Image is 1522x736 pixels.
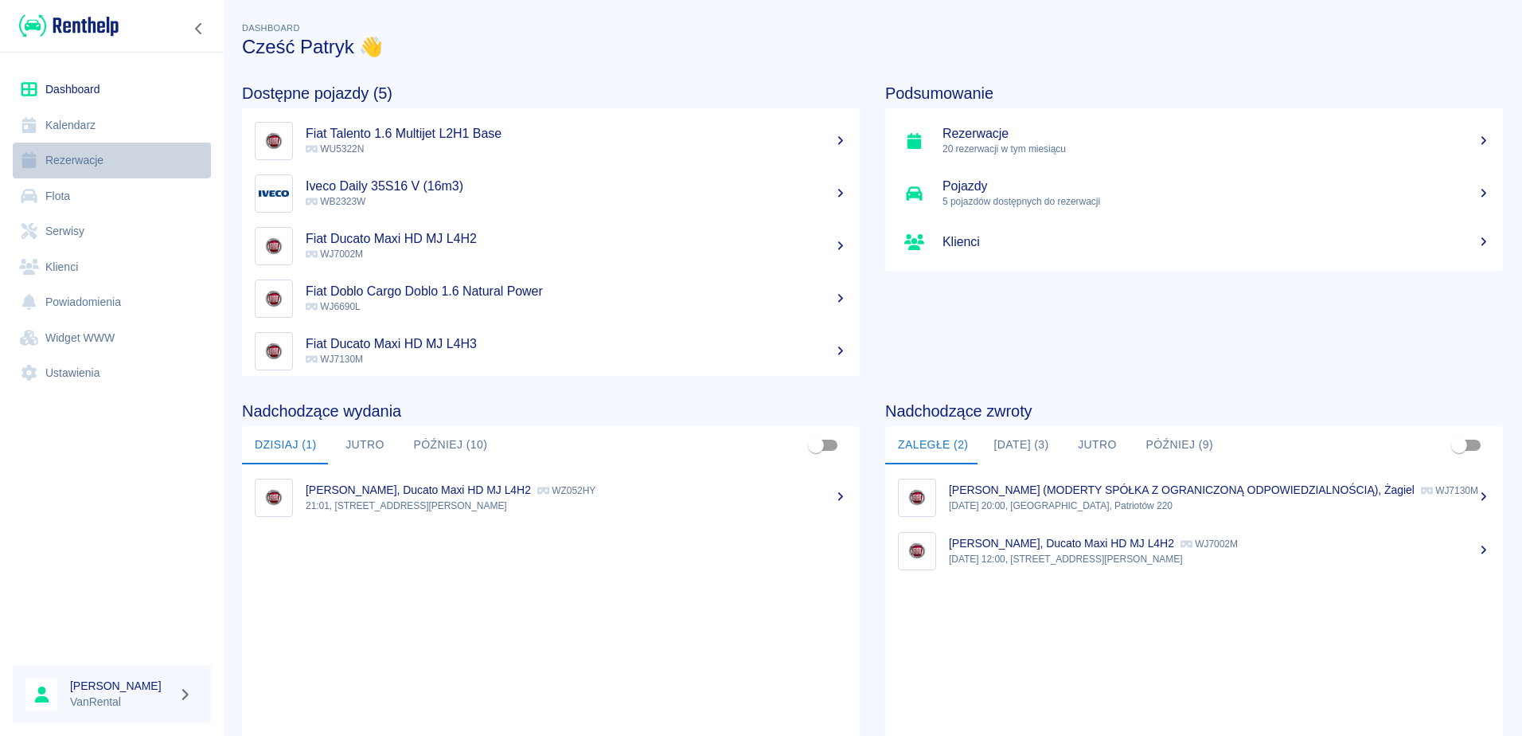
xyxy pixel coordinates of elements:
[885,167,1503,220] a: Pojazdy5 pojazdów dostępnych do rezerwacji
[242,84,860,103] h4: Dostępne pojazdy (5)
[306,354,363,365] span: WJ7130M
[70,678,172,694] h6: [PERSON_NAME]
[942,178,1490,194] h5: Pojazdy
[306,143,364,155] span: WU5322N
[942,142,1490,156] p: 20 rezerwacji w tym miesiącu
[306,284,847,299] h5: Fiat Doblo Cargo Doblo 1.6 Natural Power
[949,552,1490,566] p: [DATE] 12:00, [STREET_ADDRESS][PERSON_NAME]
[19,13,119,39] img: Renthelp logo
[942,194,1490,209] p: 5 pojazdów dostępnych do rezerwacji
[259,126,289,156] img: Image
[306,249,363,260] span: WJ7002M
[885,471,1503,524] a: Image[PERSON_NAME] (MODERTY SPÓŁKA Z OGRANICZONĄ ODPOWIEDZIALNOŚCIĄ), Żagiel WJ7130M[DATE] 20:00,...
[242,426,330,464] button: Dzisiaj (1)
[306,483,531,496] p: [PERSON_NAME], Ducato Maxi HD MJ L4H2
[949,537,1174,550] p: [PERSON_NAME], Ducato Maxi HD MJ L4H2
[330,426,401,464] button: Jutro
[1181,538,1238,550] p: WJ7002M
[13,213,211,249] a: Serwisy
[259,178,289,209] img: Image
[242,272,860,325] a: ImageFiat Doblo Cargo Doblo 1.6 Natural Power WJ6690L
[902,536,932,566] img: Image
[259,231,289,261] img: Image
[885,524,1503,577] a: Image[PERSON_NAME], Ducato Maxi HD MJ L4H2 WJ7002M[DATE] 12:00, [STREET_ADDRESS][PERSON_NAME]
[13,284,211,320] a: Powiadomienia
[242,115,860,167] a: ImageFiat Talento 1.6 Multijet L2H1 Base WU5322N
[187,18,211,39] button: Zwiń nawigację
[13,320,211,356] a: Widget WWW
[13,13,119,39] a: Renthelp logo
[242,471,860,524] a: Image[PERSON_NAME], Ducato Maxi HD MJ L4H2 WZ052HY21:01, [STREET_ADDRESS][PERSON_NAME]
[942,234,1490,250] h5: Klienci
[242,167,860,220] a: ImageIveco Daily 35S16 V (16m3) WB2323W
[306,336,847,352] h5: Fiat Ducato Maxi HD MJ L4H3
[242,220,860,272] a: ImageFiat Ducato Maxi HD MJ L4H2 WJ7002M
[13,143,211,178] a: Rezerwacje
[306,301,361,312] span: WJ6690L
[306,196,365,207] span: WB2323W
[306,499,847,513] p: 21:01, [STREET_ADDRESS][PERSON_NAME]
[13,178,211,214] a: Flota
[801,430,831,460] span: Pokaż przypisane tylko do mnie
[13,355,211,391] a: Ustawienia
[259,284,289,314] img: Image
[242,401,860,421] h4: Nadchodzące wydania
[942,126,1490,142] h5: Rezerwacje
[885,401,1503,421] h4: Nadchodzące zwroty
[70,694,172,711] p: VanRental
[537,485,595,496] p: WZ052HY
[306,231,847,247] h5: Fiat Ducato Maxi HD MJ L4H2
[1421,485,1478,496] p: WJ7130M
[885,84,1503,103] h4: Podsumowanie
[306,126,847,142] h5: Fiat Talento 1.6 Multijet L2H1 Base
[242,36,1503,58] h3: Cześć Patryk 👋
[242,23,300,33] span: Dashboard
[1134,426,1227,464] button: Później (9)
[885,426,981,464] button: Zaległe (2)
[949,483,1415,496] p: [PERSON_NAME] (MODERTY SPÓŁKA Z OGRANICZONĄ ODPOWIEDZIALNOŚCIĄ), Żagiel
[13,108,211,143] a: Kalendarz
[401,426,501,464] button: Później (10)
[242,325,860,378] a: ImageFiat Ducato Maxi HD MJ L4H3 WJ7130M
[949,499,1490,513] p: [DATE] 20:00, [GEOGRAPHIC_DATA], Patriotów 220
[1062,426,1134,464] button: Jutro
[902,483,932,513] img: Image
[13,249,211,285] a: Klienci
[259,483,289,513] img: Image
[259,336,289,366] img: Image
[885,220,1503,264] a: Klienci
[13,72,211,108] a: Dashboard
[885,115,1503,167] a: Rezerwacje20 rezerwacji w tym miesiącu
[981,426,1061,464] button: [DATE] (3)
[306,178,847,194] h5: Iveco Daily 35S16 V (16m3)
[1444,430,1474,460] span: Pokaż przypisane tylko do mnie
